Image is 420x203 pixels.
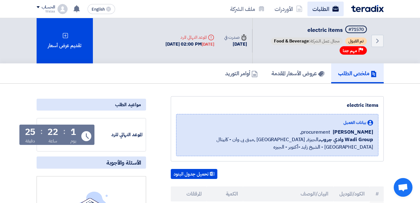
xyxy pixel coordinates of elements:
button: English [88,4,115,14]
span: [PERSON_NAME] [333,128,373,136]
div: electric items [176,101,378,109]
th: # [370,186,384,201]
div: الموعد النهائي للرد [96,131,143,138]
div: دقيقة [25,138,35,144]
span: بيانات العميل [343,119,366,126]
span: electric items [307,26,343,34]
div: صدرت في [224,34,247,41]
div: 25 [25,128,36,136]
a: أوامر التوريد [218,63,265,83]
div: تقديم عرض أسعار [37,18,93,63]
th: الكود/الموديل [333,186,370,201]
div: [DATE] [224,41,247,48]
button: تحميل جدول البنود [171,169,217,179]
div: ساعة [48,138,58,144]
span: مجال عمل الشركة: [271,37,343,45]
div: يوم [70,138,76,144]
div: : [40,126,43,137]
th: المرفقات [171,186,207,201]
div: #71570 [348,27,364,32]
th: الكمية [207,186,243,201]
span: تم القبول [345,37,367,45]
a: ملخص الطلب [331,63,384,83]
span: الأسئلة والأجوبة [106,159,141,166]
a: الطلبات [307,2,344,16]
div: [DATE] [202,41,214,47]
span: procurement, [300,128,330,136]
span: Food & Beverage [274,38,309,44]
div: مواعيد الطلب [37,99,146,111]
h5: electric items [270,26,368,34]
h5: أوامر التوريد [225,70,258,77]
th: البيان/الوصف [243,186,333,201]
span: مهم جدا [343,48,357,54]
div: : [63,126,65,137]
span: English [92,7,105,12]
div: Open chat [394,178,412,197]
a: الأوردرات [270,2,307,16]
h5: ملخص الطلب [338,70,377,77]
h5: عروض الأسعار المقدمة [271,70,324,77]
b: Wadi Group وادي جروب, [318,136,373,143]
div: 22 [48,128,58,136]
div: 1 [71,128,76,136]
img: profile_test.png [58,4,68,14]
span: الجيزة, [GEOGRAPHIC_DATA] ,مبنى بى وان - كابيتال [GEOGRAPHIC_DATA] - الشيخ زايد -أكتوبر - الجيزه [181,136,373,151]
div: الحساب [42,5,55,10]
a: عروض الأسعار المقدمة [265,63,331,83]
div: الموعد النهائي للرد [165,34,214,41]
div: [DATE] 02:00 PM [165,41,214,48]
img: Teradix logo [351,5,384,12]
div: Walaa [37,10,55,13]
a: ملف الشركة [225,2,270,16]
